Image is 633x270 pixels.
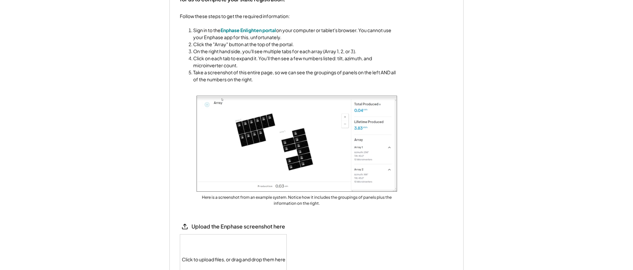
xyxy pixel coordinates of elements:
[193,41,397,48] li: Click the "Array" button at the top of the portal.
[193,69,397,83] li: Take a screenshot of this entire page, so we can see the groupings of panels on the left AND all ...
[197,194,397,206] div: Here is a screenshot from an example system. Notice how it includes the groupings of panels plus ...
[221,27,276,33] a: Enphase Enlighten portal
[197,96,397,191] img: enphase-example.png
[193,48,397,55] li: On the right hand side, you'll see multiple tabs for each array (Array 1, 2, or 3).
[180,13,397,83] div: Follow these steps to get the required information:
[193,55,397,69] li: Click on each tab to expand it. You'll then see a few numbers listed: tilt, azimuth, and microinv...
[193,27,397,41] li: Sign in to the on your computer or tablet's browser. You cannot use your Enphase app for this, un...
[192,223,285,230] div: Upload the Enphase screenshot here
